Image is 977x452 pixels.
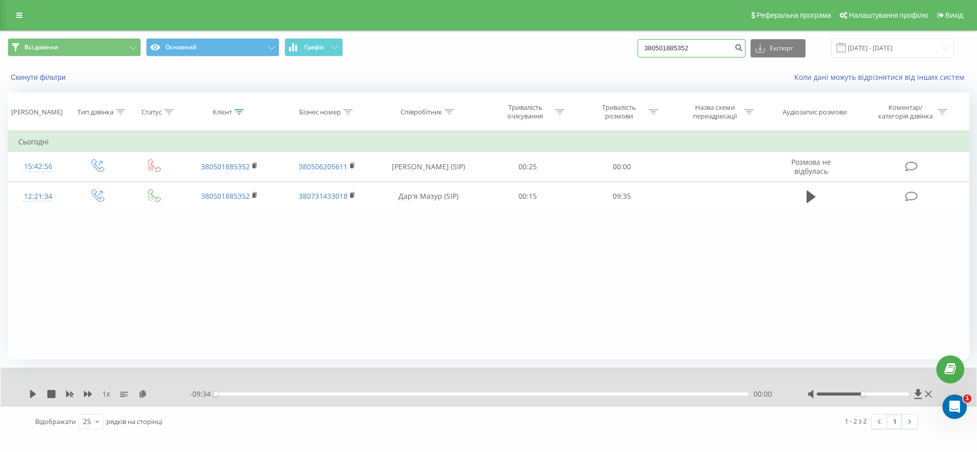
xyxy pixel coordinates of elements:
[481,152,574,182] td: 00:25
[146,38,279,56] button: Основний
[83,416,91,427] div: 25
[11,108,63,116] div: [PERSON_NAME]
[106,417,162,426] span: рядків на сторінці
[18,157,58,176] div: 15:42:56
[141,108,162,116] div: Статус
[876,103,935,120] div: Коментар/категорія дзвінка
[757,11,831,19] span: Реферальна програма
[860,392,865,396] div: Accessibility label
[304,44,324,51] span: Графік
[754,389,772,399] span: 00:00
[687,103,742,120] div: Назва схеми переадресації
[18,187,58,206] div: 12:21:34
[201,162,250,171] a: 380501885352
[942,395,967,419] iframe: Intercom live chat
[8,38,141,56] button: Всі дзвінки
[77,108,113,116] div: Тип дзвінка
[498,103,553,120] div: Тривалість очікування
[8,132,969,152] td: Сьогодні
[845,416,867,426] div: 1 - 2 з 2
[400,108,442,116] div: Співробітник
[213,108,232,116] div: Клієнт
[376,182,481,211] td: Дар'я Мазур (SIP)
[284,38,343,56] button: Графік
[945,11,963,19] span: Вихід
[376,152,481,182] td: [PERSON_NAME] (SIP)
[481,182,574,211] td: 00:15
[214,392,218,396] div: Accessibility label
[849,11,928,19] span: Налаштування профілю
[190,389,216,399] span: - 09:34
[751,39,806,57] button: Експорт
[574,182,668,211] td: 09:35
[8,73,71,82] button: Скинути фільтри
[783,108,847,116] div: Аудіозапис розмови
[299,191,348,201] a: 380731433018
[299,162,348,171] a: 380506205611
[35,417,76,426] span: Відображати
[592,103,646,120] div: Тривалість розмови
[638,39,745,57] input: Пошук за номером
[299,108,341,116] div: Бізнес номер
[201,191,250,201] a: 380501885352
[24,43,58,51] span: Всі дзвінки
[963,395,971,403] span: 1
[794,72,969,82] a: Коли дані можуть відрізнятися вiд інших систем
[791,157,831,176] span: Розмова не відбулась
[574,152,668,182] td: 00:00
[887,414,902,429] a: 1
[102,389,110,399] span: 1 x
